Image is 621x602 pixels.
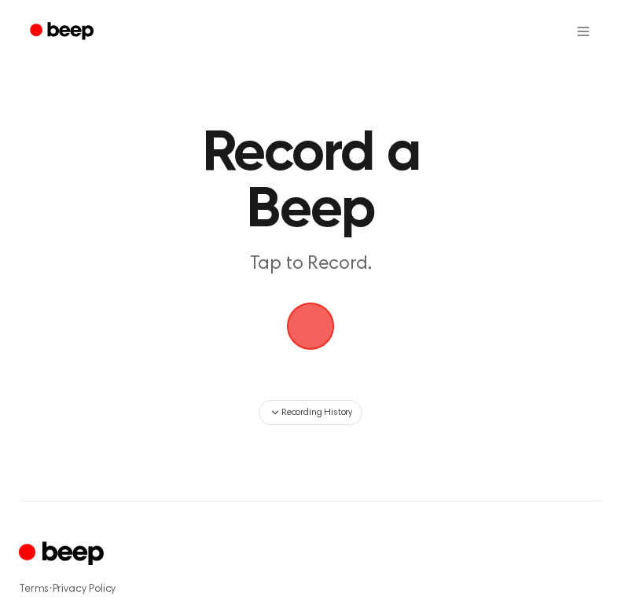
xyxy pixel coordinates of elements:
[53,584,116,595] a: Privacy Policy
[19,539,108,570] a: Cruip
[281,406,352,420] span: Recording History
[564,13,602,50] button: Open menu
[19,17,108,47] a: Beep
[287,303,334,350] img: Beep Logo
[19,582,602,597] div: ·
[259,400,362,425] button: Recording History
[19,584,49,595] a: Terms
[170,251,451,277] p: Tap to Record.
[170,126,451,239] h1: Record a Beep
